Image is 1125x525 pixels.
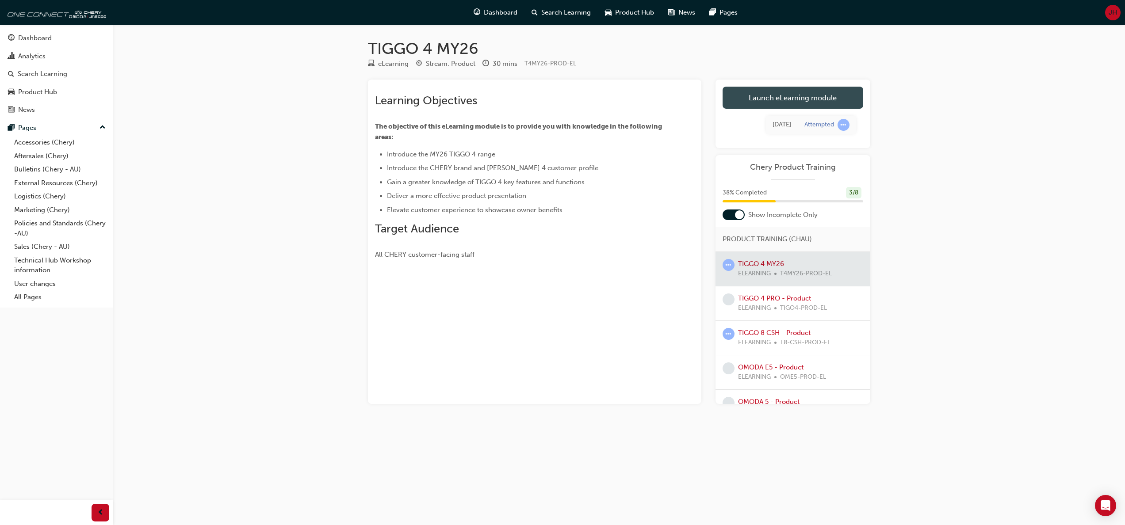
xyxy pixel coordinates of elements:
[605,7,612,18] span: car-icon
[375,122,663,141] span: The objective of this eLearning module is to provide you with knowledge in the following areas:
[4,120,109,136] button: Pages
[1109,8,1117,18] span: JH
[738,398,800,406] a: OMODA 5 - Product
[723,328,735,340] span: learningRecordVerb_ATTEMPT-icon
[773,120,791,130] div: Tue Aug 12 2025 08:08:27 GMT+1000 (Australian Eastern Standard Time)
[11,176,109,190] a: External Resources (Chery)
[375,222,459,236] span: Target Audience
[18,123,36,133] div: Pages
[416,58,475,69] div: Stream
[838,119,849,131] span: learningRecordVerb_ATTEMPT-icon
[723,259,735,271] span: learningRecordVerb_ATTEMPT-icon
[387,178,585,186] span: Gain a greater knowledge of TIGGO 4 key features and functions
[4,48,109,65] a: Analytics
[738,363,804,371] a: OMODA E5 - Product
[368,60,375,68] span: learningResourceType_ELEARNING-icon
[4,28,109,120] button: DashboardAnalyticsSearch LearningProduct HubNews
[11,254,109,277] a: Technical Hub Workshop information
[4,84,109,100] a: Product Hub
[678,8,695,18] span: News
[738,294,811,302] a: TIGGO 4 PRO - Product
[8,70,14,78] span: search-icon
[723,188,767,198] span: 38 % Completed
[615,8,654,18] span: Product Hub
[484,8,517,18] span: Dashboard
[723,87,863,109] a: Launch eLearning module
[11,290,109,304] a: All Pages
[702,4,745,22] a: pages-iconPages
[738,372,771,382] span: ELEARNING
[467,4,524,22] a: guage-iconDashboard
[524,60,576,67] span: Learning resource code
[368,39,870,58] h1: TIGGO 4 MY26
[1105,5,1121,20] button: JH
[1095,495,1116,516] div: Open Intercom Messenger
[846,187,861,199] div: 3 / 8
[18,51,46,61] div: Analytics
[11,163,109,176] a: Bulletins (Chery - AU)
[780,372,826,382] span: OME5-PROD-EL
[524,4,598,22] a: search-iconSearch Learning
[11,203,109,217] a: Marketing (Chery)
[598,4,661,22] a: car-iconProduct Hub
[482,58,517,69] div: Duration
[8,124,15,132] span: pages-icon
[780,303,827,313] span: TIGO4-PROD-EL
[11,240,109,254] a: Sales (Chery - AU)
[11,136,109,149] a: Accessories (Chery)
[11,149,109,163] a: Aftersales (Chery)
[11,217,109,240] a: Policies and Standards (Chery -AU)
[738,338,771,348] span: ELEARNING
[378,59,409,69] div: eLearning
[4,66,109,82] a: Search Learning
[97,507,104,518] span: prev-icon
[8,53,15,61] span: chart-icon
[723,362,735,374] span: learningRecordVerb_NONE-icon
[661,4,702,22] a: news-iconNews
[11,277,109,291] a: User changes
[368,58,409,69] div: Type
[723,234,812,244] span: PRODUCT TRAINING (CHAU)
[375,94,477,107] span: Learning Objectives
[532,7,538,18] span: search-icon
[387,206,562,214] span: Elevate customer experience to showcase owner benefits
[482,60,489,68] span: clock-icon
[780,338,830,348] span: T8-CSH-PROD-EL
[387,164,598,172] span: Introduce the CHERY brand and [PERSON_NAME] 4 customer profile
[8,34,15,42] span: guage-icon
[416,60,422,68] span: target-icon
[723,397,735,409] span: learningRecordVerb_NONE-icon
[738,303,771,313] span: ELEARNING
[4,30,109,46] a: Dashboard
[375,251,474,259] span: All CHERY customer-facing staff
[541,8,591,18] span: Search Learning
[748,210,818,220] span: Show Incomplete Only
[474,7,480,18] span: guage-icon
[99,122,106,133] span: up-icon
[18,105,35,115] div: News
[804,121,834,129] div: Attempted
[709,7,716,18] span: pages-icon
[387,192,526,200] span: Deliver a more effective product presentation
[387,150,495,158] span: Introduce the MY26 TIGGO 4 range
[723,162,863,172] a: Chery Product Training
[11,190,109,203] a: Logistics (Chery)
[493,59,517,69] div: 30 mins
[719,8,738,18] span: Pages
[4,102,109,118] a: News
[426,59,475,69] div: Stream: Product
[668,7,675,18] span: news-icon
[18,69,67,79] div: Search Learning
[8,88,15,96] span: car-icon
[18,87,57,97] div: Product Hub
[18,33,52,43] div: Dashboard
[723,293,735,305] span: learningRecordVerb_NONE-icon
[738,329,811,337] a: TIGGO 8 CSH - Product
[4,4,106,21] img: oneconnect
[8,106,15,114] span: news-icon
